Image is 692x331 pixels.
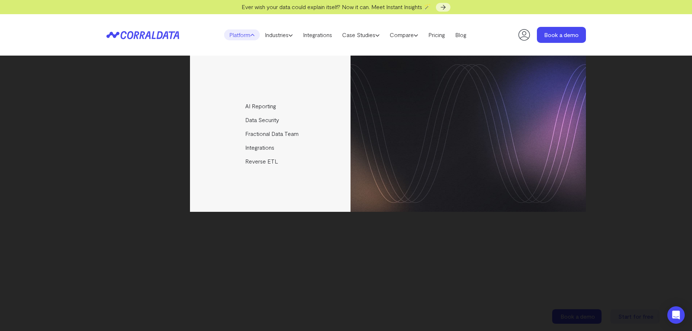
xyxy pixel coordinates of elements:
a: Integrations [190,141,352,154]
a: Reverse ETL [190,154,352,168]
div: Open Intercom Messenger [667,306,685,324]
span: Ever wish your data could explain itself? Now it can. Meet Instant Insights 🪄 [242,3,431,10]
a: Compare [385,29,423,40]
a: Case Studies [337,29,385,40]
a: Book a demo [537,27,586,43]
a: Fractional Data Team [190,127,352,141]
a: Pricing [423,29,450,40]
a: Integrations [298,29,337,40]
a: Platform [224,29,260,40]
a: Blog [450,29,472,40]
a: Industries [260,29,298,40]
a: Data Security [190,113,352,127]
a: AI Reporting [190,99,352,113]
